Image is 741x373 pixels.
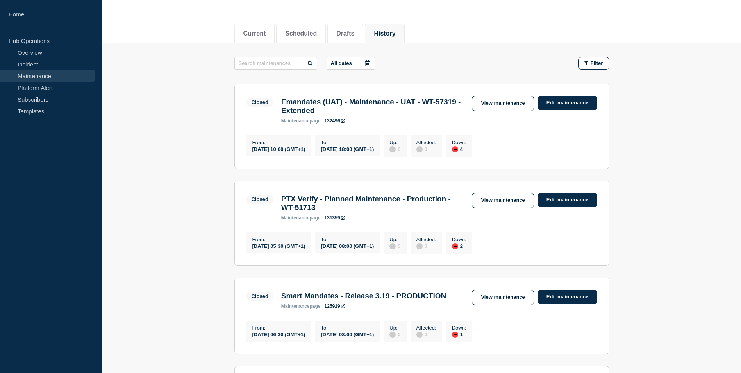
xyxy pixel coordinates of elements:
[252,196,268,202] div: Closed
[331,60,352,66] p: All dates
[416,242,436,249] div: 0
[416,332,423,338] div: disabled
[234,57,317,70] input: Search maintenances
[452,145,466,152] div: 4
[321,140,374,145] p: To :
[336,30,354,37] button: Drafts
[416,243,423,249] div: disabled
[325,118,345,124] a: 132496
[389,332,396,338] div: disabled
[389,243,396,249] div: disabled
[416,325,436,331] p: Affected :
[281,98,464,115] h3: Emandates (UAT) - Maintenance - UAT - WT-57319 - Extended
[416,146,423,152] div: disabled
[452,243,458,249] div: down
[325,215,345,221] a: 131359
[452,237,466,242] p: Down :
[252,145,305,152] div: [DATE] 10:00 (GMT+1)
[591,60,603,66] span: Filter
[281,195,464,212] h3: PTX Verify - Planned Maintenance - Production - WT-51713
[281,118,321,124] p: page
[325,303,345,309] a: 125919
[281,215,310,221] span: maintenance
[252,99,268,105] div: Closed
[538,290,597,304] a: Edit maintenance
[389,331,400,338] div: 0
[452,146,458,152] div: down
[252,237,305,242] p: From :
[252,140,305,145] p: From :
[252,325,305,331] p: From :
[416,237,436,242] p: Affected :
[452,140,466,145] p: Down :
[538,193,597,207] a: Edit maintenance
[538,96,597,110] a: Edit maintenance
[252,242,305,249] div: [DATE] 05:30 (GMT+1)
[321,242,374,249] div: [DATE] 08:00 (GMT+1)
[472,96,534,111] a: View maintenance
[321,325,374,331] p: To :
[321,331,374,337] div: [DATE] 08:00 (GMT+1)
[452,242,466,249] div: 2
[252,293,268,299] div: Closed
[389,237,400,242] p: Up :
[321,145,374,152] div: [DATE] 18:00 (GMT+1)
[416,140,436,145] p: Affected :
[416,331,436,338] div: 0
[252,331,305,337] div: [DATE] 06:30 (GMT+1)
[281,292,446,300] h3: Smart Mandates - Release 3.19 - PRODUCTION
[389,140,400,145] p: Up :
[321,237,374,242] p: To :
[327,57,375,70] button: All dates
[452,332,458,338] div: down
[281,303,321,309] p: page
[285,30,317,37] button: Scheduled
[452,325,466,331] p: Down :
[452,331,466,338] div: 1
[374,30,395,37] button: History
[416,145,436,152] div: 0
[472,193,534,208] a: View maintenance
[389,145,400,152] div: 0
[243,30,266,37] button: Current
[281,215,321,221] p: page
[389,325,400,331] p: Up :
[281,118,310,124] span: maintenance
[578,57,609,70] button: Filter
[389,146,396,152] div: disabled
[389,242,400,249] div: 0
[472,290,534,305] a: View maintenance
[281,303,310,309] span: maintenance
